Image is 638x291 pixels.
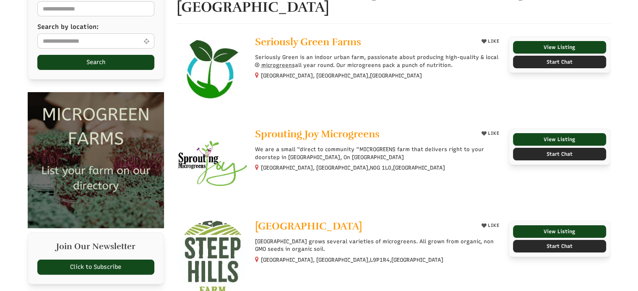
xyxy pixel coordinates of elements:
[37,260,154,275] a: Click to Subscribe
[393,164,445,172] span: [GEOGRAPHIC_DATA]
[255,36,473,49] a: Seriously Green Farms
[177,129,249,201] img: Sprouting Joy Microgreens
[370,72,422,80] span: [GEOGRAPHIC_DATA]
[255,238,502,253] p: [GEOGRAPHIC_DATA] grows several varieties of microgreens. All grown from organic, non GMO seeds i...
[177,36,249,109] img: Seriously Green Farms
[261,72,422,79] small: [GEOGRAPHIC_DATA], [GEOGRAPHIC_DATA],
[255,129,473,142] a: Sprouting Joy Microgreens
[513,133,606,146] a: View Listing
[255,220,362,232] span: [GEOGRAPHIC_DATA]
[513,225,606,238] a: View Listing
[255,36,361,48] span: Seriously Green Farms
[28,92,164,228] img: Microgreen Farms list your microgreen farm today
[487,131,499,136] span: LIKE
[513,240,606,252] a: Start Chat
[255,221,473,234] a: [GEOGRAPHIC_DATA]
[261,165,445,171] small: [GEOGRAPHIC_DATA], [GEOGRAPHIC_DATA], ,
[487,223,499,228] span: LIKE
[487,39,499,44] span: LIKE
[370,256,390,264] span: L9P1R4
[261,257,443,263] small: [GEOGRAPHIC_DATA], [GEOGRAPHIC_DATA], ,
[255,146,502,161] p: We are a small "direct to community "MICROGREENS farm that delivers right to your doorstep in [GE...
[513,41,606,54] a: View Listing
[479,129,502,139] button: LIKE
[261,62,295,68] span: microgreens
[513,56,606,68] a: Start Chat
[513,148,606,160] a: Start Chat
[391,256,443,264] span: [GEOGRAPHIC_DATA]
[255,62,295,68] a: microgreens
[37,242,154,255] h2: Join Our Newsletter
[255,54,502,69] p: Seriously Green is an indoor urban farm, passionate about producing high-quality & local all year...
[255,128,380,140] span: Sprouting Joy Microgreens
[37,55,154,70] button: Search
[370,164,391,172] span: N0G 1L0
[37,23,99,31] label: Search by location:
[142,38,151,44] i: Use Current Location
[479,221,502,231] button: LIKE
[479,36,502,46] button: LIKE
